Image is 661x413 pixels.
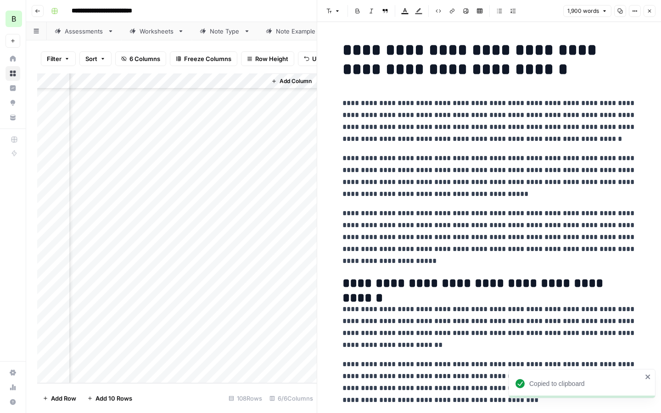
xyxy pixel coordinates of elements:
button: Add Column [268,75,315,87]
button: 1,900 words [563,5,611,17]
span: Filter [47,54,62,63]
a: Opportunities [6,95,20,110]
button: Freeze Columns [170,51,237,66]
span: B [11,13,16,24]
a: Worksheets [122,22,192,40]
button: Help + Support [6,395,20,409]
div: Note Example [276,27,316,36]
div: Copied to clipboard [529,379,642,388]
a: Home [6,51,20,66]
button: Filter [41,51,76,66]
div: 6/6 Columns [266,391,317,406]
a: Note Type [192,22,258,40]
a: Insights [6,81,20,95]
button: Add 10 Rows [82,391,138,406]
span: 6 Columns [129,54,160,63]
span: Add Row [51,394,76,403]
span: Row Height [255,54,288,63]
div: Assessments [65,27,104,36]
button: Undo [298,51,334,66]
a: Browse [6,66,20,81]
span: Undo [312,54,328,63]
div: Note Type [210,27,240,36]
button: Workspace: Blueprint [6,7,20,30]
a: Your Data [6,110,20,125]
a: Assessments [47,22,122,40]
a: Settings [6,365,20,380]
button: 6 Columns [115,51,166,66]
button: Row Height [241,51,294,66]
button: Add Row [37,391,82,406]
span: Sort [85,54,97,63]
div: Worksheets [140,27,174,36]
a: Note Example [258,22,334,40]
button: close [645,373,651,380]
span: Add 10 Rows [95,394,132,403]
button: Sort [79,51,112,66]
a: Usage [6,380,20,395]
span: Add Column [280,77,312,85]
span: 1,900 words [567,7,599,15]
span: Freeze Columns [184,54,231,63]
div: 108 Rows [225,391,266,406]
